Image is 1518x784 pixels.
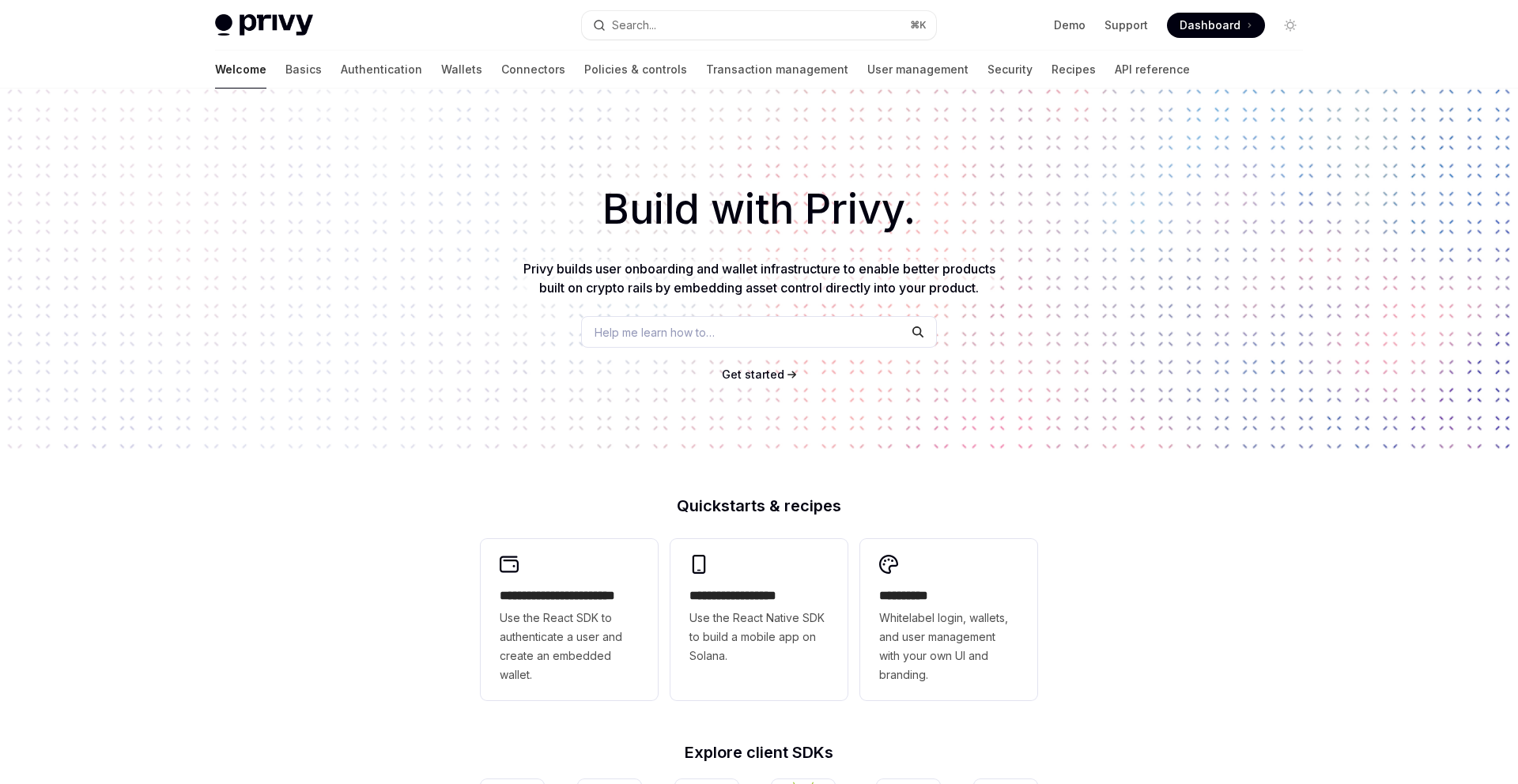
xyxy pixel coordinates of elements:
[441,51,482,89] a: Wallets
[501,51,565,89] a: Connectors
[584,51,687,89] a: Policies & controls
[1278,13,1303,38] button: Toggle dark mode
[481,498,1037,514] h2: Quickstarts & recipes
[285,51,322,89] a: Basics
[1180,17,1240,33] span: Dashboard
[722,367,784,383] a: Get started
[341,51,422,89] a: Authentication
[860,539,1037,700] a: **** *****Whitelabel login, wallets, and user management with your own UI and branding.
[987,51,1033,89] a: Security
[1167,13,1265,38] a: Dashboard
[25,179,1493,240] h1: Build with Privy.
[523,261,995,296] span: Privy builds user onboarding and wallet infrastructure to enable better products built on crypto ...
[867,51,969,89] a: User management
[1054,17,1086,33] a: Demo
[215,51,266,89] a: Welcome
[582,11,936,40] button: Search...⌘K
[879,609,1018,684] span: Whitelabel login, wallets, and user management with your own UI and branding.
[910,19,927,32] span: ⌘ K
[595,324,715,341] span: Help me learn how to…
[1115,51,1190,89] a: API reference
[722,367,784,381] span: Get started
[689,609,829,665] span: Use the React Native SDK to build a mobile app on Solana.
[670,539,848,700] a: **** **** **** ***Use the React Native SDK to build a mobile app on Solana.
[500,609,639,684] span: Use the React SDK to authenticate a user and create an embedded wallet.
[706,51,848,89] a: Transaction management
[1052,51,1096,89] a: Recipes
[215,14,313,36] img: light logo
[481,744,1037,760] h2: Explore client SDKs
[612,16,656,35] div: Search...
[1105,17,1148,33] a: Support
